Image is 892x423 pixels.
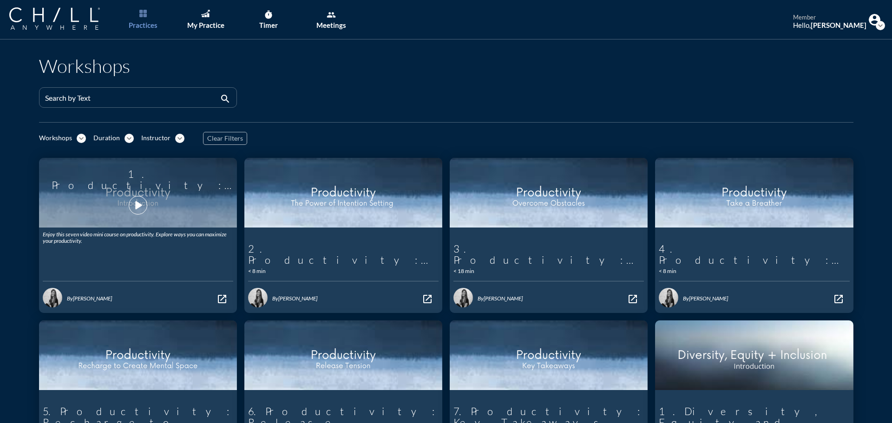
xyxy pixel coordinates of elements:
[278,295,317,302] span: [PERSON_NAME]
[659,288,678,307] img: 1603821618930%20-%20CariHeadShotCompressed.jpeg
[39,55,130,77] h1: Workshops
[422,293,433,305] i: open_in_new
[272,295,278,302] span: By
[125,134,134,143] i: expand_more
[478,295,484,302] span: By
[248,288,268,307] img: 1603821618930%20-%20CariHeadShotCompressed.jpeg
[216,293,228,305] i: open_in_new
[43,231,233,245] p: Enjoy this seven video mini course on productivity. Explore ways you can maximize your productivity.
[141,134,171,142] div: Instructor
[207,135,243,143] span: Clear Filters
[484,295,523,302] span: [PERSON_NAME]
[259,21,278,29] div: Timer
[67,295,73,302] span: By
[93,134,120,142] div: Duration
[9,7,118,31] a: Company Logo
[43,288,62,307] img: 1603821618930%20-%20CariHeadShotCompressed.jpeg
[793,14,866,21] div: member
[43,169,233,191] p: 1. Productivity: Introduction
[45,96,218,107] input: Search by Text
[793,21,866,29] div: Hello,
[316,21,346,29] div: Meetings
[129,21,157,29] div: Practices
[203,132,247,145] button: Clear Filters
[689,295,728,302] span: [PERSON_NAME]
[453,288,473,307] img: 1603821618930%20-%20CariHeadShotCompressed.jpeg
[876,21,885,30] i: expand_more
[683,295,689,302] span: By
[627,293,638,305] i: open_in_new
[869,14,880,26] img: Profile icon
[175,134,184,143] i: expand_more
[39,134,72,142] div: Workshops
[220,93,231,104] i: search
[187,21,224,29] div: My Practice
[130,197,146,213] i: play_arrow
[139,10,147,17] img: List
[77,134,86,143] i: expand_more
[811,21,866,29] strong: [PERSON_NAME]
[264,10,273,20] i: timer
[327,10,336,20] i: group
[833,293,844,305] i: open_in_new
[73,295,112,302] span: [PERSON_NAME]
[9,7,100,30] img: Company Logo
[201,10,210,17] img: Graph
